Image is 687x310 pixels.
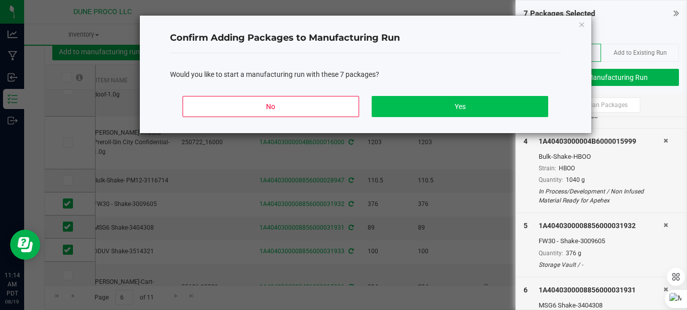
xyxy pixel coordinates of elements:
[170,32,561,45] h4: Confirm Adding Packages to Manufacturing Run
[372,96,548,117] button: Yes
[578,18,585,30] button: Close
[183,96,359,117] button: No
[170,69,561,80] div: Would you like to start a manufacturing run with these 7 packages?
[10,230,40,260] iframe: Resource center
